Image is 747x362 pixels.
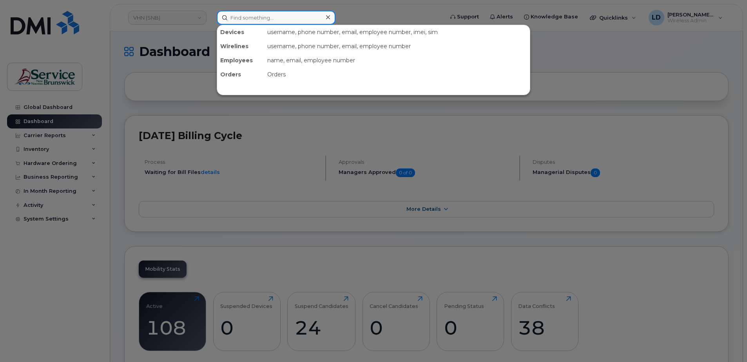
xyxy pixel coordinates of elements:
div: Wirelines [217,39,264,53]
div: name, email, employee number [264,53,530,67]
div: username, phone number, email, employee number [264,39,530,53]
div: Orders [264,67,530,81]
div: Employees [217,53,264,67]
div: Orders [217,67,264,81]
div: username, phone number, email, employee number, imei, sim [264,25,530,39]
div: Devices [217,25,264,39]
